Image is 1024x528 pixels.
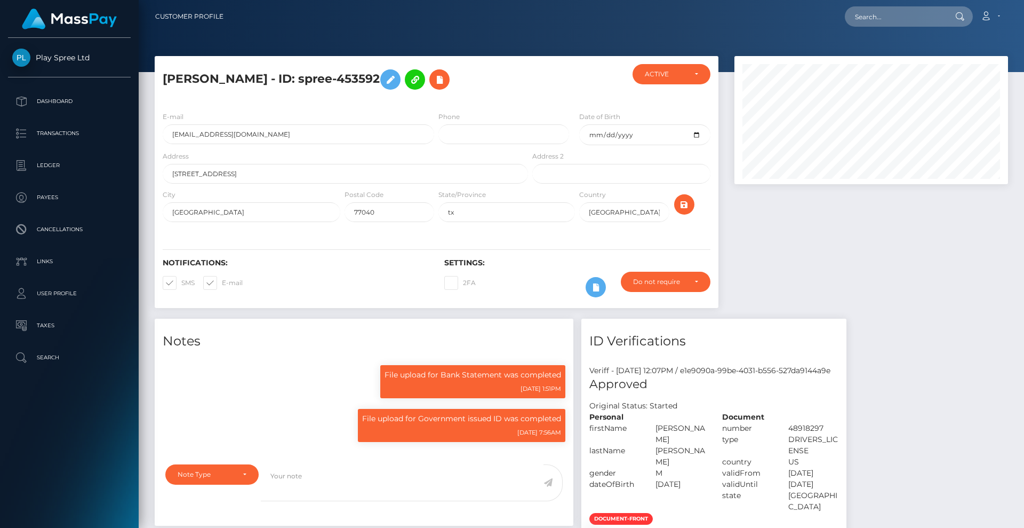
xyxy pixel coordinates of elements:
label: SMS [163,276,195,290]
a: Taxes [8,312,131,339]
h7: Original Status: Started [589,401,677,411]
div: lastName [581,445,647,468]
div: M [647,468,714,479]
label: Postal Code [345,190,383,200]
h6: Notifications: [163,258,428,267]
div: Do not require [633,278,686,286]
p: File upload for Bank Statement was completed [385,369,561,381]
div: dateOfBirth [581,479,647,490]
label: E-mail [203,276,243,290]
a: Ledger [8,152,131,179]
div: firstName [581,423,647,445]
a: Payees [8,184,131,211]
h4: ID Verifications [589,332,838,351]
a: Dashboard [8,88,131,115]
div: [GEOGRAPHIC_DATA] [780,490,846,513]
div: number [714,423,780,434]
div: [PERSON_NAME] [647,445,714,468]
div: gender [581,468,647,479]
div: validUntil [714,479,780,490]
img: Play Spree Ltd [12,49,30,67]
label: State/Province [438,190,486,200]
span: Play Spree Ltd [8,53,131,62]
label: Address [163,152,189,161]
label: Address 2 [532,152,564,161]
a: Customer Profile [155,5,223,28]
div: DRIVERS_LICENSE [780,434,846,456]
p: User Profile [12,286,126,302]
strong: Document [722,412,764,422]
div: [PERSON_NAME] [647,423,714,445]
p: Payees [12,190,126,206]
h6: Settings: [444,258,710,267]
a: Transactions [8,120,131,147]
button: ACTIVE [633,64,710,84]
p: Links [12,254,126,270]
a: User Profile [8,280,131,307]
a: Cancellations [8,216,131,243]
div: US [780,456,846,468]
label: E-mail [163,112,183,122]
div: ACTIVE [645,70,686,78]
input: Search... [845,6,945,27]
div: Note Type [178,470,234,479]
label: Country [579,190,606,200]
div: [DATE] [780,468,846,479]
div: country [714,456,780,468]
h5: [PERSON_NAME] - ID: spree-453592 [163,64,522,95]
div: validFrom [714,468,780,479]
div: [DATE] [780,479,846,490]
label: 2FA [444,276,476,290]
div: 48918297 [780,423,846,434]
p: File upload for Government issued ID was completed [362,413,561,424]
label: Phone [438,112,460,122]
span: document-front [589,513,653,525]
img: MassPay Logo [22,9,117,29]
h5: Approved [589,376,838,393]
p: Ledger [12,157,126,174]
small: [DATE] 1:51PM [521,385,561,392]
small: [DATE] 7:56AM [517,429,561,436]
div: state [714,490,780,513]
label: Date of Birth [579,112,620,122]
h4: Notes [163,332,565,351]
strong: Personal [589,412,623,422]
a: Links [8,248,131,275]
label: City [163,190,175,200]
div: [DATE] [647,479,714,490]
div: type [714,434,780,456]
p: Dashboard [12,93,126,109]
button: Do not require [621,272,710,292]
a: Search [8,344,131,371]
p: Search [12,350,126,366]
p: Cancellations [12,222,126,238]
button: Note Type [165,464,259,485]
p: Taxes [12,318,126,334]
p: Transactions [12,125,126,141]
div: Veriff - [DATE] 12:07PM / e1e9090a-99be-4031-b556-527da9144a9e [581,365,846,376]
